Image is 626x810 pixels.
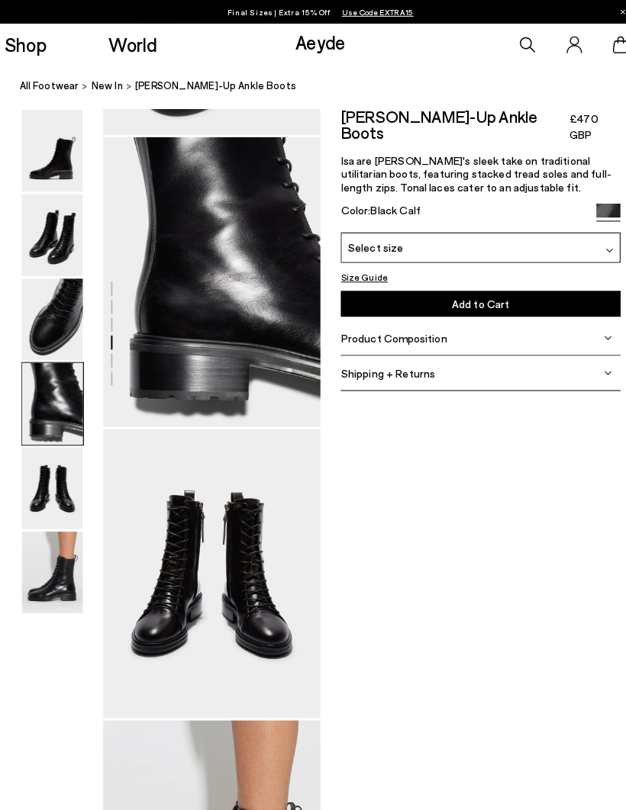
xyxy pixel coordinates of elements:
a: 1 [599,35,614,52]
img: svg%3E [590,326,598,333]
a: Aeyde [289,30,337,52]
div: Color: [333,198,573,216]
span: 1 [614,40,621,48]
a: Shop [5,34,46,53]
img: Isa Lace-Up Ankle Boots - Image 6 [21,519,81,599]
span: £470 GBP [557,108,606,139]
a: New In [89,76,120,92]
p: Final Sizes | Extra 15% Off [222,4,405,19]
span: Add to Cart [441,290,498,303]
img: Isa Lace-Up Ankle Boots - Image 5 [21,436,81,516]
img: Isa Lace-Up Ankle Boots - Image 1 [21,107,81,187]
a: All Footwear [19,76,77,92]
span: Select size [340,233,394,249]
span: Navigate to /collections/ss25-final-sizes [334,7,404,16]
span: Shipping + Returns [333,358,425,371]
img: Isa Lace-Up Ankle Boots - Image 3 [21,272,81,352]
button: Add to Cart [333,284,606,309]
span: New In [89,78,120,90]
img: Isa Lace-Up Ankle Boots - Image 2 [21,189,81,269]
img: svg%3E [590,360,598,368]
span: Product Composition [333,323,437,336]
span: [PERSON_NAME]-Up Ankle Boots [132,76,289,92]
button: Size Guide [333,262,379,278]
img: Isa Lace-Up Ankle Boots - Image 4 [21,354,81,434]
span: Isa are [PERSON_NAME]'s sleek take on traditional utilitarian boots, featuring stacked tread sole... [333,149,597,188]
img: svg%3E [592,240,599,248]
h2: [PERSON_NAME]-Up Ankle Boots [333,106,556,137]
a: World [106,34,153,53]
nav: breadcrumb [19,64,626,106]
span: Black Calf [362,198,411,211]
